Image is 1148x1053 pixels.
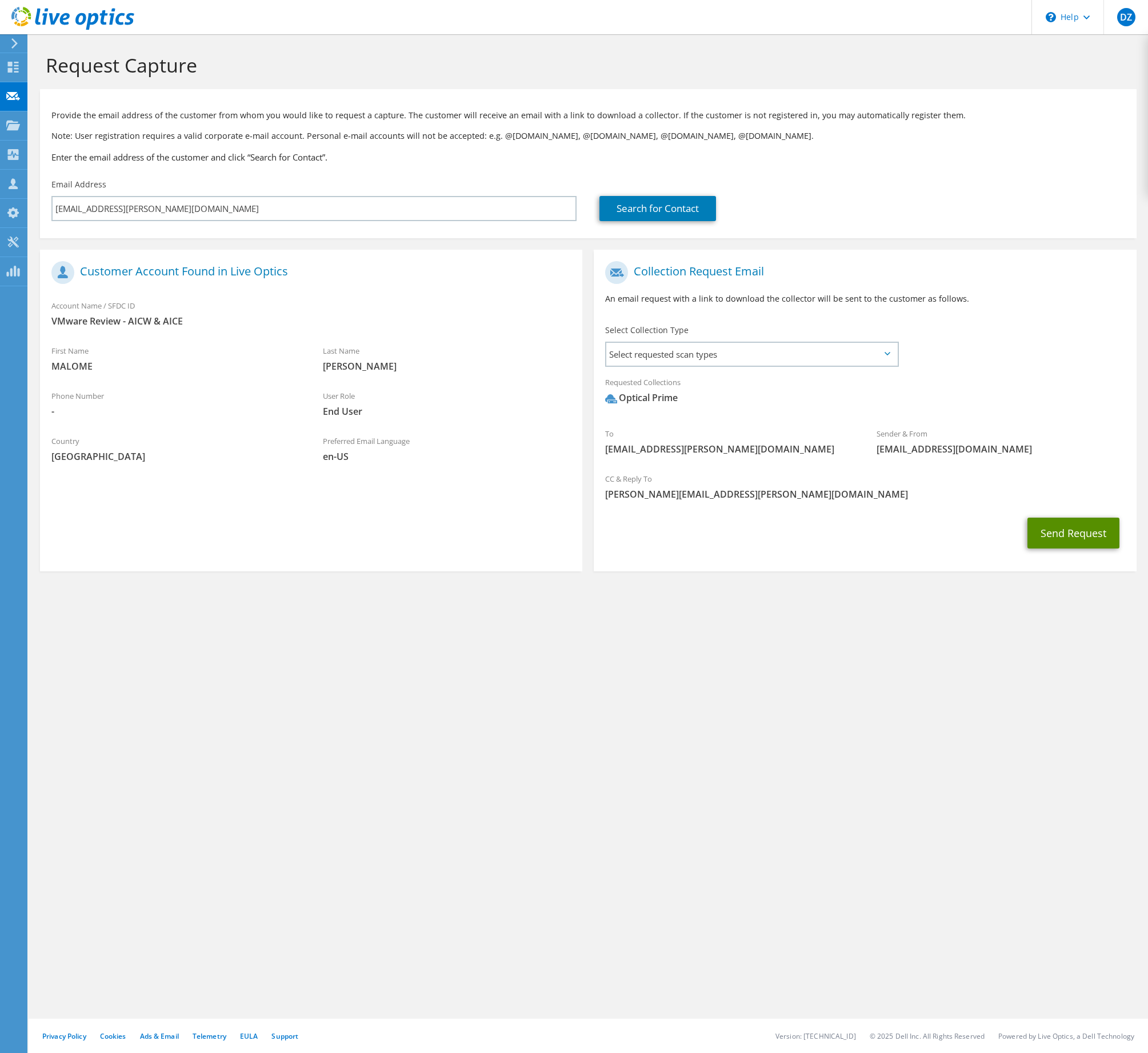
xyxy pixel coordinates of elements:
h1: Collection Request Email [605,261,1119,284]
li: Powered by Live Optics, a Dell Technology [998,1031,1134,1041]
a: Support [271,1031,298,1041]
span: MALOME [51,360,300,373]
div: First Name [40,339,311,378]
span: - [51,405,300,418]
span: [PERSON_NAME] [323,360,571,373]
button: Send Request [1027,518,1119,548]
div: Phone Number [40,384,311,423]
a: Ads & Email [140,1031,179,1041]
a: EULA [240,1031,258,1041]
div: Country [40,429,311,469]
a: Telemetry [193,1031,226,1041]
div: Optical Prime [605,391,678,405]
li: Version: [TECHNICAL_ID] [775,1031,856,1041]
div: Account Name / SFDC ID [40,294,582,333]
label: Select Collection Type [605,325,689,336]
p: Provide the email address of the customer from whom you would like to request a capture. The cust... [51,109,1125,122]
div: Sender & From [865,422,1137,461]
li: © 2025 Dell Inc. All Rights Reserved [870,1031,985,1041]
span: [PERSON_NAME][EMAIL_ADDRESS][PERSON_NAME][DOMAIN_NAME] [605,488,1125,501]
h1: Customer Account Found in Live Optics [51,261,565,284]
span: [EMAIL_ADDRESS][PERSON_NAME][DOMAIN_NAME] [605,443,854,455]
span: [EMAIL_ADDRESS][DOMAIN_NAME] [877,443,1125,455]
span: Select requested scan types [606,343,897,366]
label: Email Address [51,179,106,190]
div: To [594,422,865,461]
span: VMware Review - AICW & AICE [51,315,571,327]
div: Requested Collections [594,370,1136,416]
span: DZ [1117,8,1135,26]
span: en-US [323,450,571,463]
h3: Enter the email address of the customer and click “Search for Contact”. [51,151,1125,163]
svg: \n [1046,12,1056,22]
div: Last Name [311,339,583,378]
span: End User [323,405,571,418]
h1: Request Capture [46,53,1125,77]
a: Privacy Policy [42,1031,86,1041]
a: Cookies [100,1031,126,1041]
div: Preferred Email Language [311,429,583,469]
div: User Role [311,384,583,423]
p: An email request with a link to download the collector will be sent to the customer as follows. [605,293,1125,305]
p: Note: User registration requires a valid corporate e-mail account. Personal e-mail accounts will ... [51,130,1125,142]
a: Search for Contact [599,196,716,221]
div: CC & Reply To [594,467,1136,506]
span: [GEOGRAPHIC_DATA] [51,450,300,463]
